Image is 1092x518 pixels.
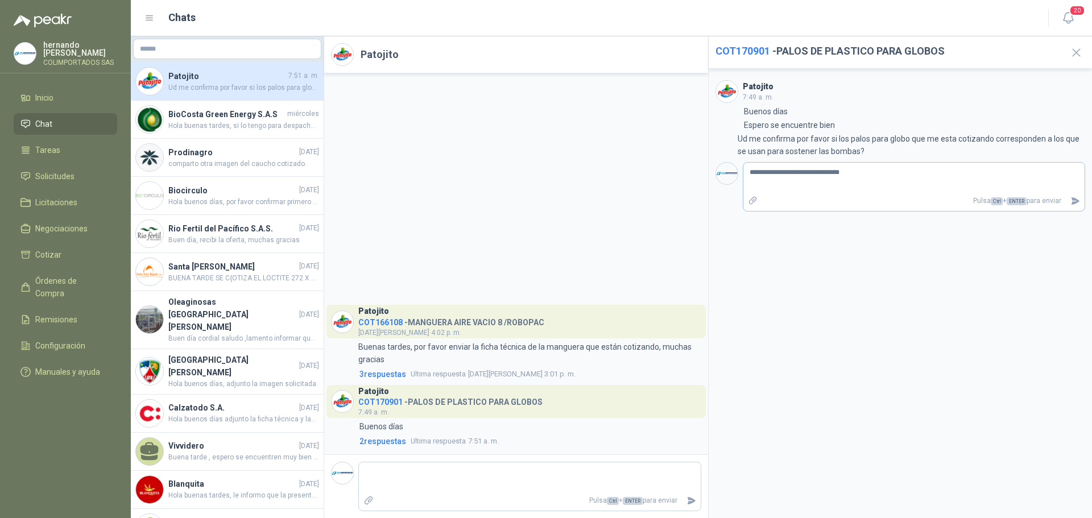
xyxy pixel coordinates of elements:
[136,306,163,333] img: Company Logo
[131,253,324,291] a: Company LogoSanta [PERSON_NAME][DATE]BUENA TARDE SE C{OTIZA EL LOCTITE 272 X LOS ML, YA QUE ES EL...
[359,420,403,433] p: Buenos días
[299,223,319,234] span: [DATE]
[168,401,297,414] h4: Calzatodo S.A.
[1007,197,1027,205] span: ENTER
[1058,8,1078,28] button: 20
[358,315,544,326] h4: - MANGUERA AIRE VACIO 8 /ROBOPAC
[299,185,319,196] span: [DATE]
[131,395,324,433] a: Company LogoCalzatodo S.A.[DATE]Hola buenos días adjunto la ficha técnica y las fotos solicitadas
[358,408,389,416] span: 7:49 a. m.
[168,70,286,82] h4: Patojito
[359,368,406,380] span: 3 respuesta s
[168,273,319,284] span: BUENA TARDE SE C{OTIZA EL LOCTITE 272 X LOS ML, YA QUE ES EL QUE VIENE POR 10ML , EL 271 TAMBIEN ...
[299,479,319,490] span: [DATE]
[14,309,117,330] a: Remisiones
[358,308,389,314] h3: Patojito
[358,341,701,366] p: Buenas tardes, por favor enviar la ficha técnica de la manguera que están cotizando, muchas gracias
[168,10,196,26] h1: Chats
[14,244,117,266] a: Cotizar
[358,395,543,405] h4: - PALOS DE PLASTICO PARA GLOBOS
[299,309,319,320] span: [DATE]
[358,388,389,395] h3: Patojito
[35,222,88,235] span: Negociaciones
[131,291,324,349] a: Company LogoOleaginosas [GEOGRAPHIC_DATA][PERSON_NAME][DATE]Buen día cordial saludo ,lamento info...
[361,47,399,63] h2: Patojito
[14,361,117,383] a: Manuales y ayuda
[14,14,72,27] img: Logo peakr
[168,146,297,159] h4: Prodinagro
[299,441,319,451] span: [DATE]
[357,435,701,447] a: 2respuestasUltima respuesta7:51 a. m.
[744,105,788,118] p: Buenos días
[168,159,319,169] span: comparto otra imagen del caucho cotizado.
[136,476,163,503] img: Company Logo
[14,270,117,304] a: Órdenes de Compra
[131,63,324,101] a: Company LogoPatojito7:51 a. m.Ud me confirma por favor si los palos para globo que me esta cotiza...
[131,139,324,177] a: Company LogoProdinagro[DATE]comparto otra imagen del caucho cotizado.
[715,45,770,57] span: COT170901
[14,335,117,357] a: Configuración
[288,71,319,81] span: 7:51 a. m.
[35,275,106,300] span: Órdenes de Compra
[168,82,319,93] span: Ud me confirma por favor si los palos para globo que me esta cotizando corresponden a los que se ...
[168,296,297,333] h4: Oleaginosas [GEOGRAPHIC_DATA][PERSON_NAME]
[299,261,319,272] span: [DATE]
[744,119,835,131] p: Espero se encuentre bien
[136,220,163,247] img: Company Logo
[715,43,1061,59] h2: - PALOS DE PLASTICO PARA GLOBOS
[14,43,36,64] img: Company Logo
[358,329,461,337] span: [DATE][PERSON_NAME] 4:02 p. m.
[168,108,285,121] h4: BioCosta Green Energy S.A.S
[299,403,319,413] span: [DATE]
[299,147,319,158] span: [DATE]
[131,433,324,471] a: Vivvidero[DATE]Buena tarde , espero se encuentren muy bien , el motivo por el cual le escribo es ...
[43,59,117,66] p: COLIMPORTADOS SAS
[43,41,117,57] p: hernando [PERSON_NAME]
[358,397,403,407] span: COT170901
[743,93,773,101] span: 7:49 a. m.
[168,121,319,131] span: Hola buenas tardes, si lo tengo para despachar por transportadora el día de hoy, y es importado d...
[35,118,52,130] span: Chat
[136,68,163,95] img: Company Logo
[136,106,163,133] img: Company Logo
[35,313,77,326] span: Remisiones
[131,471,324,509] a: Company LogoBlanquita[DATE]Hola buenas tardes, le informo que la presentación de de la lámina es ...
[716,81,738,102] img: Company Logo
[411,436,499,447] span: 7:51 a. m.
[14,87,117,109] a: Inicio
[35,248,61,261] span: Cotizar
[14,218,117,239] a: Negociaciones
[299,360,319,371] span: [DATE]
[14,113,117,135] a: Chat
[743,84,773,90] h3: Patojito
[35,339,85,352] span: Configuración
[168,197,319,208] span: Hola buenos días, por favor confirmar primero el material, cerámica o fibra de vidrio, por otro l...
[136,400,163,427] img: Company Logo
[168,333,319,344] span: Buen día cordial saludo ,lamento informar que no ha llegado la importación presentamos problemas ...
[1069,5,1085,16] span: 20
[14,165,117,187] a: Solicitudes
[136,182,163,209] img: Company Logo
[168,452,319,463] span: Buena tarde , espero se encuentren muy bien , el motivo por el cual le escribo es para informarle...
[1066,191,1085,211] button: Enviar
[332,462,353,484] img: Company Logo
[332,311,353,333] img: Company Logo
[35,170,75,183] span: Solicitudes
[332,391,353,412] img: Company Logo
[623,497,643,505] span: ENTER
[738,132,1085,158] p: Ud me confirma por favor si los palos para globo que me esta cotizando corresponden a los que se ...
[168,379,319,389] span: Hola buenos días, adjunto la imagen solicitada
[168,184,297,197] h4: Biocirculo
[131,101,324,139] a: Company LogoBioCosta Green Energy S.A.SmiércolesHola buenas tardes, si lo tengo para despachar po...
[411,368,576,380] span: [DATE][PERSON_NAME] 3:01 p. m.
[358,318,403,327] span: COT166108
[332,44,353,65] img: Company Logo
[136,258,163,285] img: Company Logo
[743,191,763,211] label: Adjuntar archivos
[716,163,738,184] img: Company Logo
[168,440,297,452] h4: Vivvidero
[607,497,619,505] span: Ctrl
[136,358,163,385] img: Company Logo
[682,491,701,511] button: Enviar
[168,490,319,501] span: Hola buenas tardes, le informo que la presentación de de la lámina es de 125 cm x 245 cm transpar...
